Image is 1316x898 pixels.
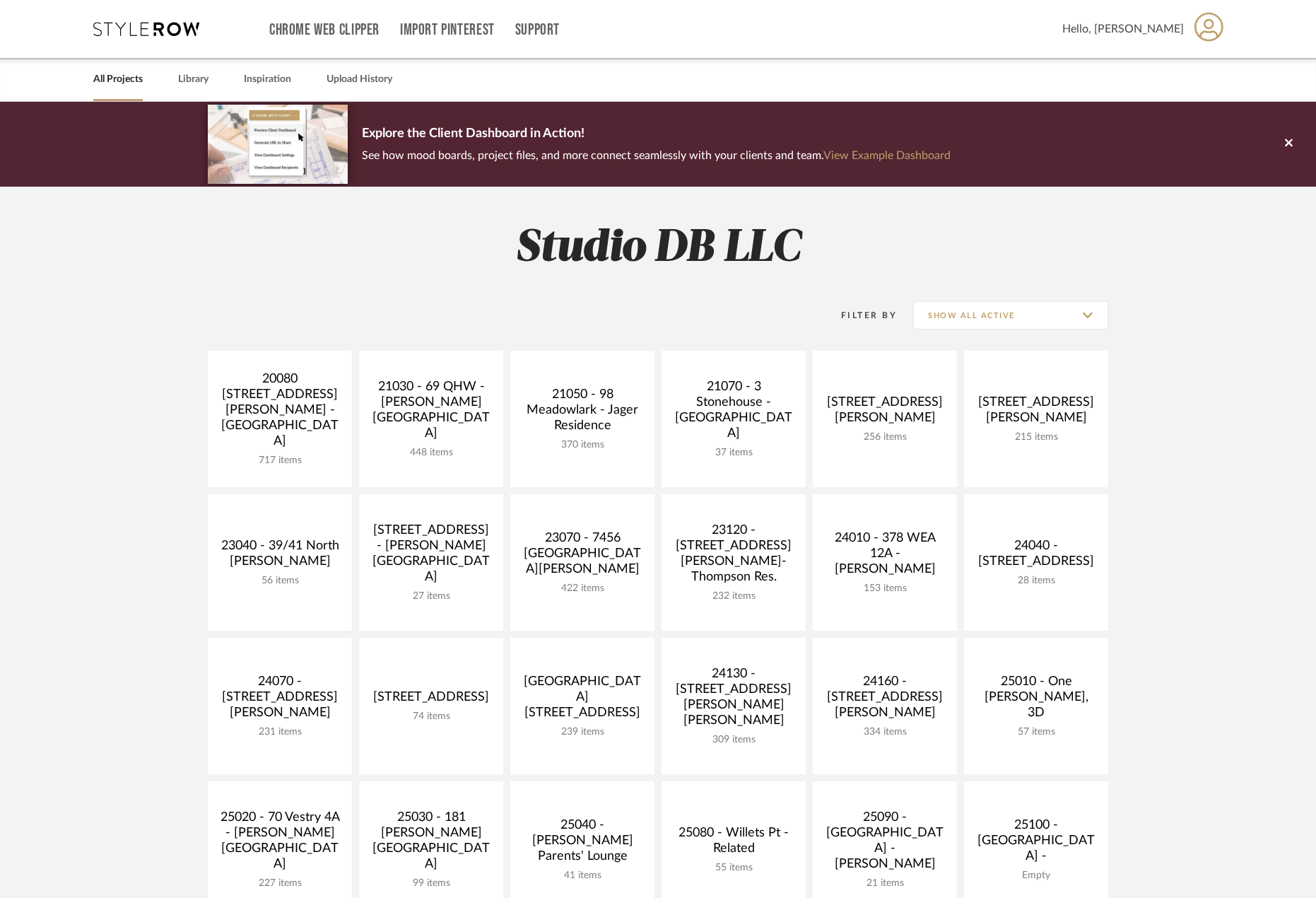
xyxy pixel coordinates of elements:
[522,387,643,439] div: 21050 - 98 Meadowlark - Jager Residence
[362,123,951,146] p: Explore the Client Dashboard in Action!
[824,726,946,738] div: 334 items
[673,590,794,602] div: 232 items
[522,530,643,583] div: 23070 - 7456 [GEOGRAPHIC_DATA][PERSON_NAME]
[823,308,897,322] div: Filter By
[219,575,341,587] div: 56 items
[824,583,946,595] div: 153 items
[219,877,341,890] div: 227 items
[824,530,946,583] div: 24010 - 378 WEA 12A - [PERSON_NAME]
[975,870,1097,882] div: Empty
[673,666,794,734] div: 24130 - [STREET_ADDRESS][PERSON_NAME][PERSON_NAME]
[370,590,492,602] div: 27 items
[975,674,1097,726] div: 25010 - One [PERSON_NAME], 3D
[975,395,1097,431] div: [STREET_ADDRESS][PERSON_NAME]
[219,455,341,467] div: 717 items
[178,70,208,89] a: Library
[370,810,492,877] div: 25030 - 181 [PERSON_NAME][GEOGRAPHIC_DATA]
[219,726,341,738] div: 231 items
[522,439,643,451] div: 370 items
[522,674,643,726] div: [GEOGRAPHIC_DATA][STREET_ADDRESS]
[93,70,143,89] a: All Projects
[370,379,492,447] div: 21030 - 69 QHW - [PERSON_NAME][GEOGRAPHIC_DATA]
[244,70,291,89] a: Inspiration
[975,538,1097,575] div: 24040 - [STREET_ADDRESS]
[975,575,1097,587] div: 28 items
[824,674,946,726] div: 24160 - [STREET_ADDRESS][PERSON_NAME]
[824,431,946,443] div: 256 items
[824,810,946,877] div: 25090 - [GEOGRAPHIC_DATA] - [PERSON_NAME]
[975,431,1097,443] div: 215 items
[975,726,1097,738] div: 57 items
[362,146,951,165] p: See how mood boards, project files, and more connect seamlessly with your clients and team.
[522,817,643,870] div: 25040 - [PERSON_NAME] Parents' Lounge
[673,825,794,862] div: 25080 - Willets Pt - Related
[673,734,794,746] div: 309 items
[370,877,492,890] div: 99 items
[370,689,492,711] div: [STREET_ADDRESS]
[823,150,951,161] a: View Example Dashboard
[515,24,560,36] a: Support
[370,523,492,590] div: [STREET_ADDRESS] - [PERSON_NAME][GEOGRAPHIC_DATA]
[269,24,380,36] a: Chrome Web Clipper
[673,862,794,874] div: 55 items
[673,523,794,590] div: 23120 - [STREET_ADDRESS][PERSON_NAME]-Thompson Res.
[975,817,1097,870] div: 25100 - [GEOGRAPHIC_DATA] -
[219,538,341,575] div: 23040 - 39/41 North [PERSON_NAME]
[370,447,492,459] div: 448 items
[208,105,348,183] img: d5d033c5-7b12-40c2-a960-1ecee1989c38.png
[400,24,495,36] a: Import Pinterest
[673,447,794,459] div: 37 items
[824,877,946,890] div: 21 items
[219,810,341,877] div: 25020 - 70 Vestry 4A - [PERSON_NAME][GEOGRAPHIC_DATA]
[370,711,492,723] div: 74 items
[673,379,794,447] div: 21070 - 3 Stonehouse - [GEOGRAPHIC_DATA]
[522,583,643,595] div: 422 items
[327,70,392,89] a: Upload History
[522,726,643,738] div: 239 items
[1062,21,1184,37] span: Hello, [PERSON_NAME]
[149,222,1167,275] h2: Studio DB LLC
[219,674,341,726] div: 24070 - [STREET_ADDRESS][PERSON_NAME]
[824,395,946,431] div: [STREET_ADDRESS][PERSON_NAME]
[219,371,341,455] div: 20080 [STREET_ADDRESS][PERSON_NAME] - [GEOGRAPHIC_DATA]
[522,870,643,882] div: 41 items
